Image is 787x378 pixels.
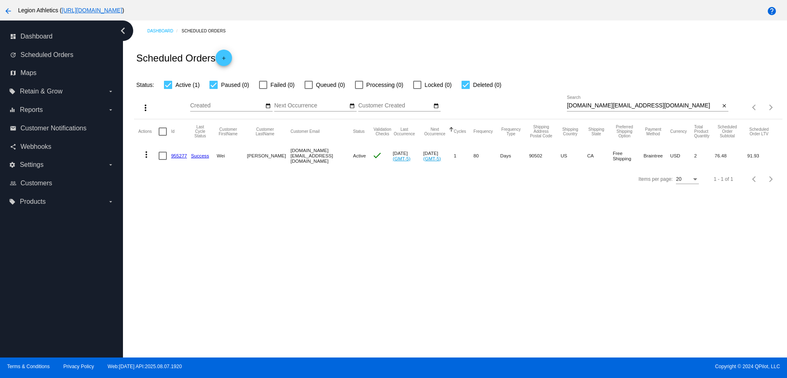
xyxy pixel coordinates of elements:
[107,88,114,95] i: arrow_drop_down
[217,144,247,168] mat-cell: Wei
[20,69,36,77] span: Maps
[676,177,699,182] mat-select: Items per page:
[10,143,16,150] i: share
[747,127,771,136] button: Change sorting for LifetimeValue
[433,103,439,109] mat-icon: date_range
[18,7,124,14] span: Legion Athletics ( )
[746,171,763,187] button: Previous page
[20,88,62,95] span: Retain & Grow
[191,125,209,138] button: Change sorting for LastProcessingCycleId
[64,364,94,369] a: Privacy Policy
[10,33,16,40] i: dashboard
[613,144,644,168] mat-cell: Free Shipping
[587,127,605,136] button: Change sorting for ShippingState
[107,162,114,168] i: arrow_drop_down
[20,51,73,59] span: Scheduled Orders
[182,25,233,37] a: Scheduled Orders
[613,125,636,138] button: Change sorting for PreferredShippingOption
[116,24,130,37] i: chevron_left
[353,129,364,134] button: Change sorting for Status
[694,144,715,168] mat-cell: 2
[587,144,613,168] mat-cell: CA
[473,80,501,90] span: Deleted (0)
[217,127,240,136] button: Change sorting for CustomerFirstName
[136,82,154,88] span: Status:
[10,125,16,132] i: email
[644,144,670,168] mat-cell: Braintree
[639,176,673,182] div: Items per page:
[423,144,454,168] mat-cell: [DATE]
[291,144,353,168] mat-cell: [DOMAIN_NAME][EMAIL_ADDRESS][DOMAIN_NAME]
[746,99,763,116] button: Previous page
[221,80,249,90] span: Paused (0)
[20,106,43,114] span: Reports
[147,25,182,37] a: Dashboard
[561,127,580,136] button: Change sorting for ShippingCountry
[720,102,728,110] button: Clear
[175,80,200,90] span: Active (1)
[393,156,410,161] a: (GMT-5)
[670,144,694,168] mat-cell: USD
[694,119,715,144] mat-header-cell: Total Product Quantity
[10,177,114,190] a: people_outline Customers
[20,143,51,150] span: Webhooks
[316,80,345,90] span: Queued (0)
[500,144,529,168] mat-cell: Days
[9,162,16,168] i: settings
[372,119,393,144] mat-header-cell: Validation Checks
[171,129,174,134] button: Change sorting for Id
[108,364,182,369] a: Web:[DATE] API:2025.08.07.1920
[107,198,114,205] i: arrow_drop_down
[9,198,16,205] i: local_offer
[190,102,264,109] input: Created
[473,144,500,168] mat-cell: 80
[20,161,43,169] span: Settings
[676,176,681,182] span: 20
[10,52,16,58] i: update
[425,80,452,90] span: Locked (0)
[20,125,86,132] span: Customer Notifications
[747,144,778,168] mat-cell: 91.93
[9,88,16,95] i: local_offer
[715,125,740,138] button: Change sorting for Subtotal
[10,70,16,76] i: map
[715,144,747,168] mat-cell: 76.48
[473,129,493,134] button: Change sorting for Frequency
[529,125,553,138] button: Change sorting for ShippingPostcode
[561,144,587,168] mat-cell: US
[3,6,13,16] mat-icon: arrow_back
[274,102,348,109] input: Next Occurrence
[20,180,52,187] span: Customers
[191,153,209,158] a: Success
[349,103,355,109] mat-icon: date_range
[271,80,295,90] span: Failed (0)
[291,129,320,134] button: Change sorting for CustomerEmail
[62,7,123,14] a: [URL][DOMAIN_NAME]
[454,129,466,134] button: Change sorting for Cycles
[20,198,45,205] span: Products
[567,102,720,109] input: Search
[171,153,187,158] a: 955277
[721,103,727,109] mat-icon: close
[138,119,159,144] mat-header-cell: Actions
[393,127,416,136] button: Change sorting for LastOccurrenceUtc
[10,122,114,135] a: email Customer Notifications
[247,127,283,136] button: Change sorting for CustomerLastName
[20,33,52,40] span: Dashboard
[141,150,151,159] mat-icon: more_vert
[7,364,50,369] a: Terms & Conditions
[366,80,403,90] span: Processing (0)
[141,103,150,113] mat-icon: more_vert
[10,140,114,153] a: share Webhooks
[9,107,16,113] i: equalizer
[529,144,561,168] mat-cell: 90502
[372,150,382,160] mat-icon: check
[219,55,229,65] mat-icon: add
[500,127,521,136] button: Change sorting for FrequencyType
[400,364,780,369] span: Copyright © 2024 QPilot, LLC
[10,66,114,80] a: map Maps
[10,30,114,43] a: dashboard Dashboard
[423,127,447,136] button: Change sorting for NextOccurrenceUtc
[10,180,16,187] i: people_outline
[10,48,114,61] a: update Scheduled Orders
